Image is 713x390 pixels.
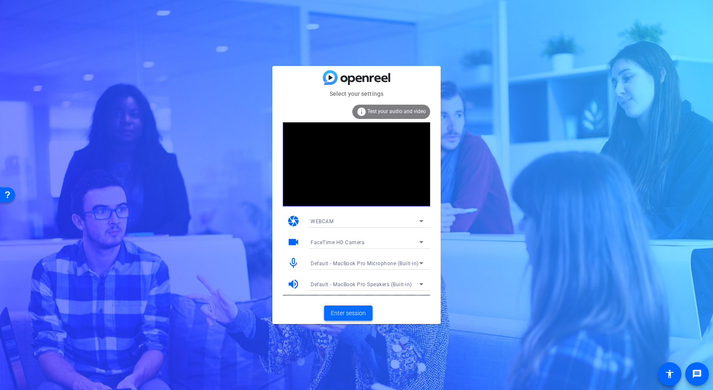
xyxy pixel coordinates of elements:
[323,70,390,85] img: blue-gradient.svg
[367,108,426,114] span: Test your audio and video
[311,240,364,245] span: FaceTime HD Camera
[311,219,333,224] span: WEBCAM
[311,261,419,266] span: Default - MacBook Pro Microphone (Built-in)
[311,282,412,287] span: Default - MacBook Pro Speakers (Built-in)
[692,369,702,379] mat-icon: message
[324,306,372,321] button: Enter session
[331,309,366,318] span: Enter session
[287,215,300,227] mat-icon: camera
[287,236,300,248] mat-icon: videocam
[287,278,300,290] mat-icon: volume_up
[665,369,675,379] mat-icon: accessibility
[287,257,300,269] mat-icon: mic_none
[356,107,367,117] mat-icon: info
[272,89,441,98] mat-card-subtitle: Select your settings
